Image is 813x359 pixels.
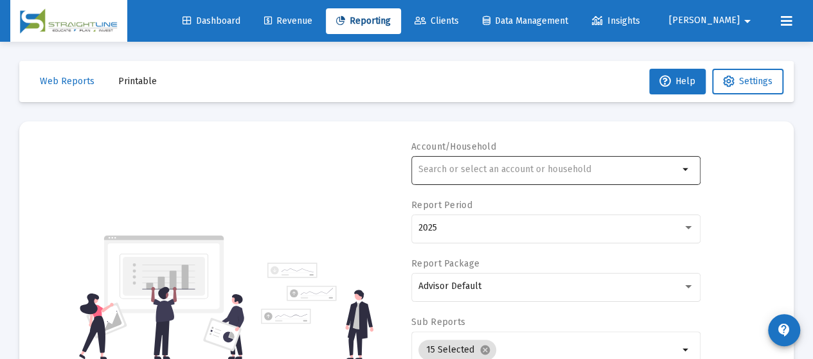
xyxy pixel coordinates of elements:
span: Advisor Default [418,281,481,292]
span: Settings [739,76,773,87]
a: Data Management [472,8,578,34]
span: Web Reports [40,76,94,87]
span: Dashboard [183,15,240,26]
label: Report Period [411,200,472,211]
mat-icon: arrow_drop_down [679,342,694,358]
span: Help [659,76,695,87]
span: Reporting [336,15,391,26]
button: Settings [712,69,783,94]
span: [PERSON_NAME] [669,15,740,26]
mat-icon: arrow_drop_down [740,8,755,34]
button: [PERSON_NAME] [654,8,771,33]
button: Printable [108,69,167,94]
span: 2025 [418,222,437,233]
a: Revenue [254,8,323,34]
mat-icon: cancel [479,344,491,356]
span: Insights [592,15,640,26]
label: Report Package [411,258,479,269]
img: Dashboard [20,8,118,34]
mat-icon: arrow_drop_down [679,162,694,177]
span: Data Management [483,15,568,26]
a: Insights [582,8,650,34]
a: Reporting [326,8,401,34]
label: Account/Household [411,141,496,152]
span: Revenue [264,15,312,26]
label: Sub Reports [411,317,465,328]
input: Search or select an account or household [418,164,679,175]
a: Clients [404,8,469,34]
button: Web Reports [30,69,105,94]
span: Clients [415,15,459,26]
mat-icon: contact_support [776,322,792,338]
a: Dashboard [172,8,251,34]
span: Printable [118,76,157,87]
button: Help [649,69,706,94]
